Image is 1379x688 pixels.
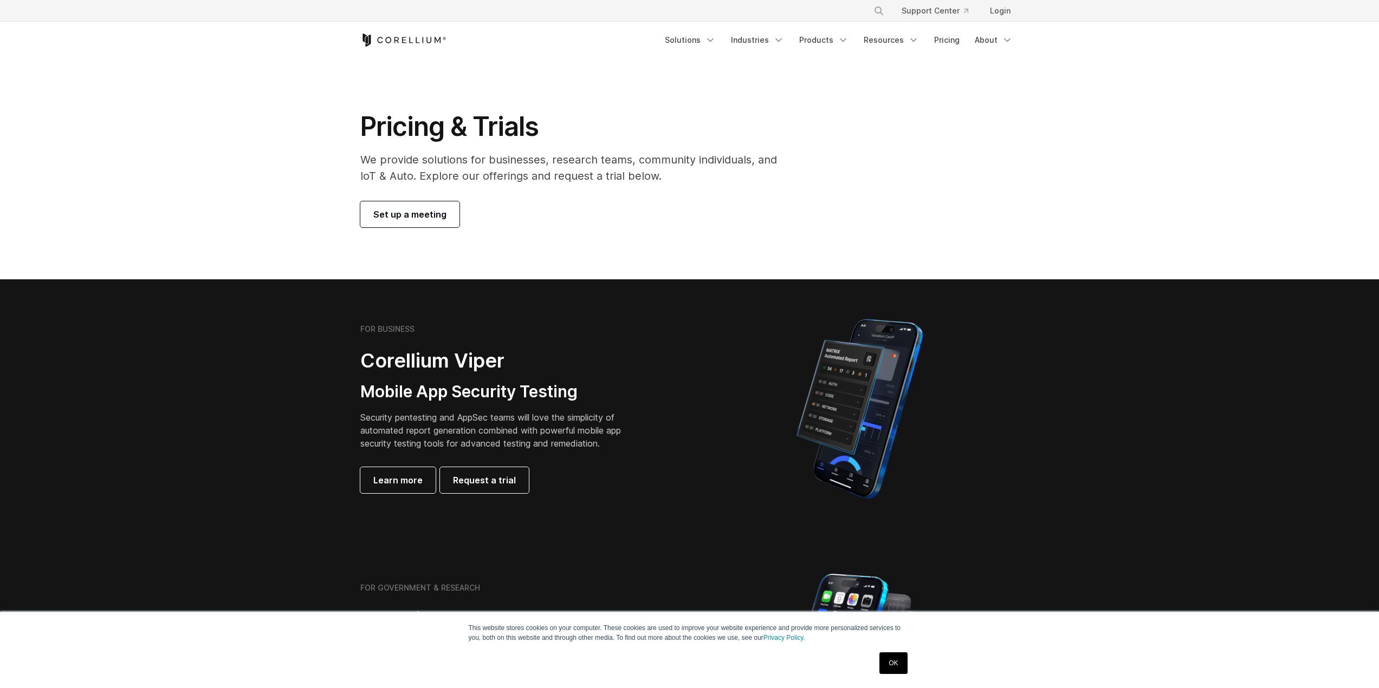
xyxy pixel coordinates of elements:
[440,467,529,493] a: Request a trial
[360,349,638,373] h2: Corellium Viper
[360,411,638,450] p: Security pentesting and AppSec teams will love the simplicity of automated report generation comb...
[860,1,1019,21] div: Navigation Menu
[793,30,855,50] a: Products
[879,652,907,674] a: OK
[360,152,792,184] p: We provide solutions for businesses, research teams, community individuals, and IoT & Auto. Explo...
[869,1,889,21] button: Search
[360,382,638,402] h3: Mobile App Security Testing
[658,30,1019,50] div: Navigation Menu
[893,1,977,21] a: Support Center
[763,634,805,641] a: Privacy Policy.
[373,208,446,221] span: Set up a meeting
[453,474,516,487] span: Request a trial
[360,467,436,493] a: Learn more
[360,201,459,227] a: Set up a meeting
[360,324,415,334] h6: FOR BUSINESS
[373,474,423,487] span: Learn more
[360,583,480,593] h6: FOR GOVERNMENT & RESEARCH
[360,607,664,632] h2: Corellium Falcon
[469,623,911,643] p: This website stores cookies on your computer. These cookies are used to improve your website expe...
[968,30,1019,50] a: About
[778,314,941,503] img: Corellium MATRIX automated report on iPhone showing app vulnerability test results across securit...
[724,30,791,50] a: Industries
[981,1,1019,21] a: Login
[360,34,446,47] a: Corellium Home
[857,30,925,50] a: Resources
[658,30,722,50] a: Solutions
[928,30,966,50] a: Pricing
[360,110,792,143] h1: Pricing & Trials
